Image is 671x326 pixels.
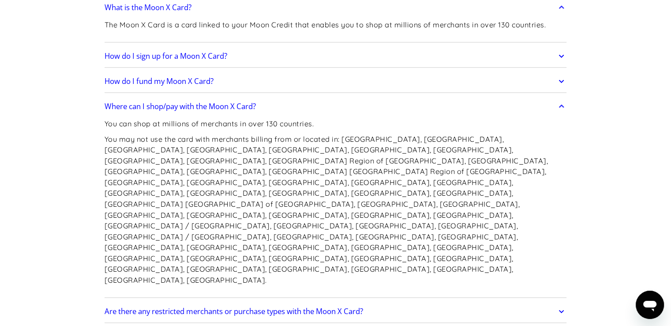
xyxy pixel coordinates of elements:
[105,3,191,12] h2: What is the Moon X Card?
[105,47,567,65] a: How do I sign up for a Moon X Card?
[105,72,567,91] a: How do I fund my Moon X Card?
[105,307,363,316] h2: Are there any restricted merchants or purchase types with the Moon X Card?
[636,291,664,319] iframe: Кнопка запуска окна обмена сообщениями
[105,118,567,129] p: You can shop at millions of merchants in over 130 countries.
[105,302,567,321] a: Are there any restricted merchants or purchase types with the Moon X Card?
[105,97,567,116] a: Where can I shop/pay with the Moon X Card?
[105,102,256,111] h2: Where can I shop/pay with the Moon X Card?
[105,52,227,61] h2: How do I sign up for a Moon X Card?
[105,134,567,286] p: You may not use the card with merchants billing from or located in: [GEOGRAPHIC_DATA], [GEOGRAPHI...
[105,77,214,86] h2: How do I fund my Moon X Card?
[105,19,546,30] p: The Moon X Card is a card linked to your Moon Credit that enables you to shop at millions of merc...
